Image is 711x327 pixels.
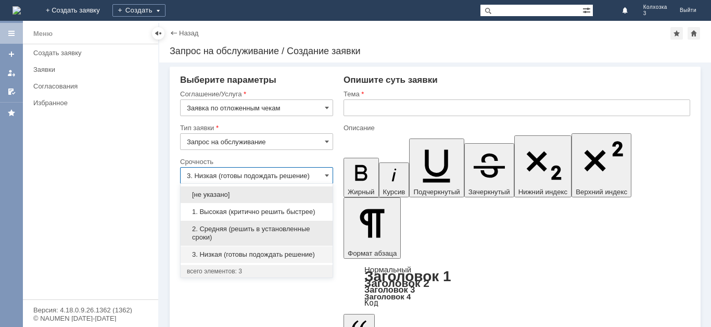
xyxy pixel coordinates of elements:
[413,188,460,196] span: Подчеркнутый
[33,82,152,90] div: Согласования
[33,307,148,313] div: Версия: 4.18.0.9.26.1362 (1362)
[33,49,152,57] div: Создать заявку
[29,45,156,61] a: Создать заявку
[643,10,667,17] span: 3
[383,188,405,196] span: Курсив
[112,4,166,17] div: Создать
[33,315,148,322] div: © NAUMEN [DATE]-[DATE]
[344,266,690,307] div: Формат абзаца
[3,46,20,62] a: Создать заявку
[3,83,20,100] a: Мои согласования
[33,66,152,73] div: Заявки
[180,158,331,165] div: Срочность
[29,61,156,78] a: Заявки
[409,139,464,197] button: Подчеркнутый
[187,250,326,259] span: 3. Низкая (готовы подождать решение)
[344,124,688,131] div: Описание
[364,265,411,274] a: Нормальный
[170,46,701,56] div: Запрос на обслуживание / Создание заявки
[464,143,514,197] button: Зачеркнутый
[180,91,331,97] div: Соглашение/Услуга
[187,267,326,275] div: всего элементов: 3
[187,208,326,216] span: 1. Высокая (критично решить быстрее)
[187,191,326,199] span: [не указано]
[344,158,379,197] button: Жирный
[514,135,572,197] button: Нижний индекс
[348,188,375,196] span: Жирный
[643,4,667,10] span: Колхозка
[344,75,438,85] span: Опишите суть заявки
[12,6,21,15] a: Перейти на домашнюю страницу
[344,91,688,97] div: Тема
[468,188,510,196] span: Зачеркнутый
[518,188,568,196] span: Нижний индекс
[576,188,627,196] span: Верхний индекс
[33,28,53,40] div: Меню
[364,268,451,284] a: Заголовок 1
[33,99,141,107] div: Избранное
[179,29,198,37] a: Назад
[180,75,276,85] span: Выберите параметры
[688,27,700,40] div: Сделать домашней страницей
[29,78,156,94] a: Согласования
[180,124,331,131] div: Тип заявки
[348,249,397,257] span: Формат абзаца
[364,285,415,294] a: Заголовок 3
[670,27,683,40] div: Добавить в избранное
[187,225,326,242] span: 2. Средняя (решить в установленные сроки)
[344,197,401,259] button: Формат абзаца
[364,277,429,289] a: Заголовок 2
[572,133,631,197] button: Верхний индекс
[379,162,410,197] button: Курсив
[152,27,164,40] div: Скрыть меню
[364,298,378,308] a: Код
[582,5,593,15] span: Расширенный поиск
[3,65,20,81] a: Мои заявки
[12,6,21,15] img: logo
[364,292,411,301] a: Заголовок 4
